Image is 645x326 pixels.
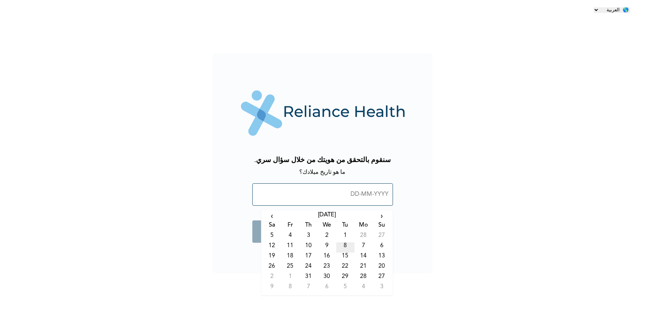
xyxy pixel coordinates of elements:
[373,212,391,221] span: ‹
[263,263,281,273] td: 26
[281,242,300,253] td: 11
[318,242,336,253] td: 9
[300,222,318,232] th: Th
[336,263,355,273] td: 22
[336,232,355,242] td: 1
[281,283,300,294] td: 8
[373,273,391,283] td: 27
[373,283,391,294] td: 3
[300,232,318,242] td: 3
[373,242,391,253] td: 6
[300,283,318,294] td: 7
[300,273,318,283] td: 31
[373,263,391,273] td: 20
[281,222,300,232] th: Fr
[355,253,373,263] td: 14
[355,222,373,232] th: Mo
[263,222,281,232] th: Sa
[281,212,373,222] th: [DATE]
[263,212,281,221] span: ›
[263,283,281,294] td: 9
[318,253,336,263] td: 16
[373,222,391,232] th: Su
[373,232,391,242] td: 27
[235,86,411,141] img: Reliance Health's Logo
[281,253,300,263] td: 18
[300,242,318,253] td: 10
[281,263,300,273] td: 25
[355,273,373,283] td: 28
[281,273,300,283] td: 1
[318,273,336,283] td: 30
[336,283,355,294] td: 5
[336,222,355,232] th: Tu
[252,220,393,243] input: إرسال
[300,169,346,175] label: ما هو تاريخ ميلادك؟
[355,242,373,253] td: 7
[300,253,318,263] td: 17
[300,263,318,273] td: 24
[252,156,393,165] h3: سنقوم بالتحقق من هويتك من خلال سؤال سري.
[263,253,281,263] td: 19
[355,232,373,242] td: 28
[263,232,281,242] td: 5
[263,242,281,253] td: 12
[252,183,393,206] input: DD-MM-YYYY
[336,253,355,263] td: 15
[318,232,336,242] td: 2
[318,222,336,232] th: We
[355,263,373,273] td: 21
[281,232,300,242] td: 4
[318,283,336,294] td: 6
[336,242,355,253] td: 8
[373,253,391,263] td: 13
[318,263,336,273] td: 23
[263,273,281,283] td: 2
[336,273,355,283] td: 29
[355,283,373,294] td: 4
